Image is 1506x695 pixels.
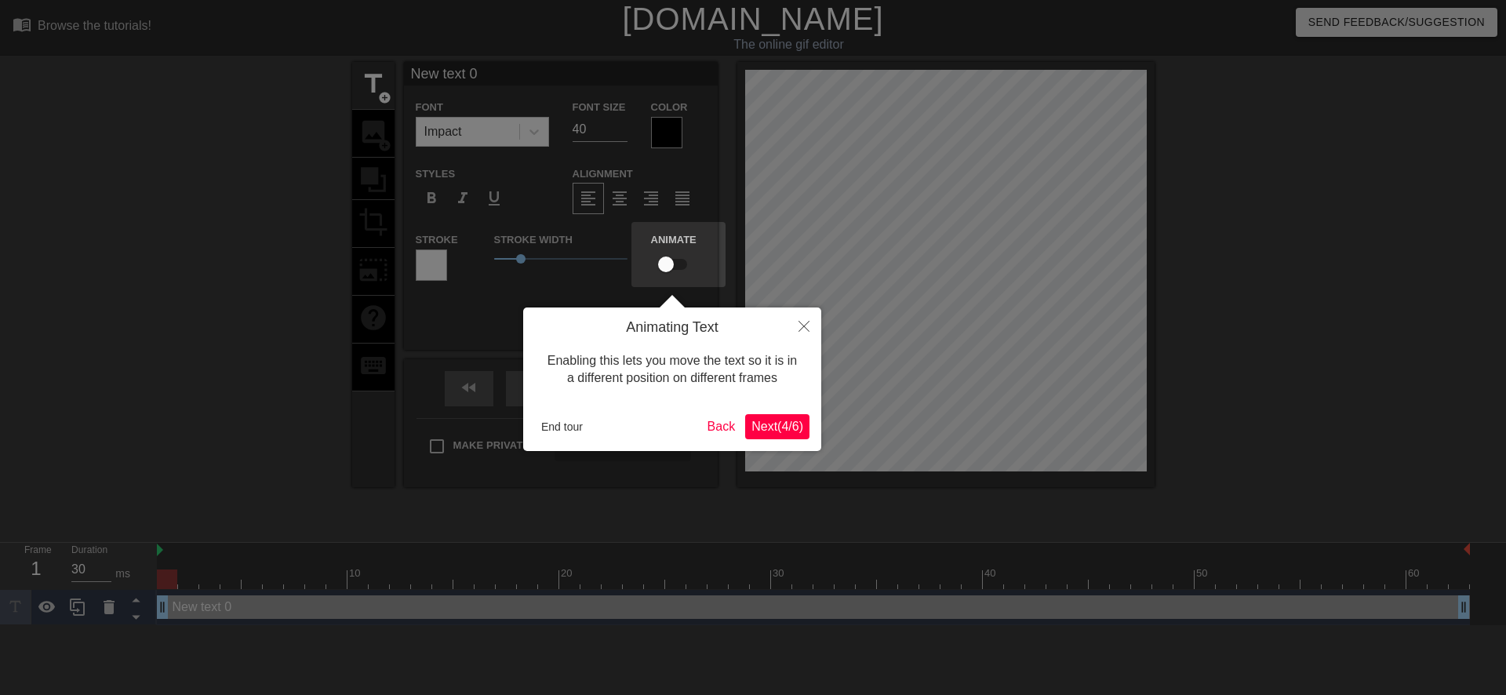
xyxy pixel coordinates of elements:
[701,414,742,439] button: Back
[535,415,589,438] button: End tour
[535,337,809,403] div: Enabling this lets you move the text so it is in a different position on different frames
[787,307,821,344] button: Close
[535,319,809,337] h4: Animating Text
[751,420,803,433] span: Next ( 4 / 6 )
[745,414,809,439] button: Next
